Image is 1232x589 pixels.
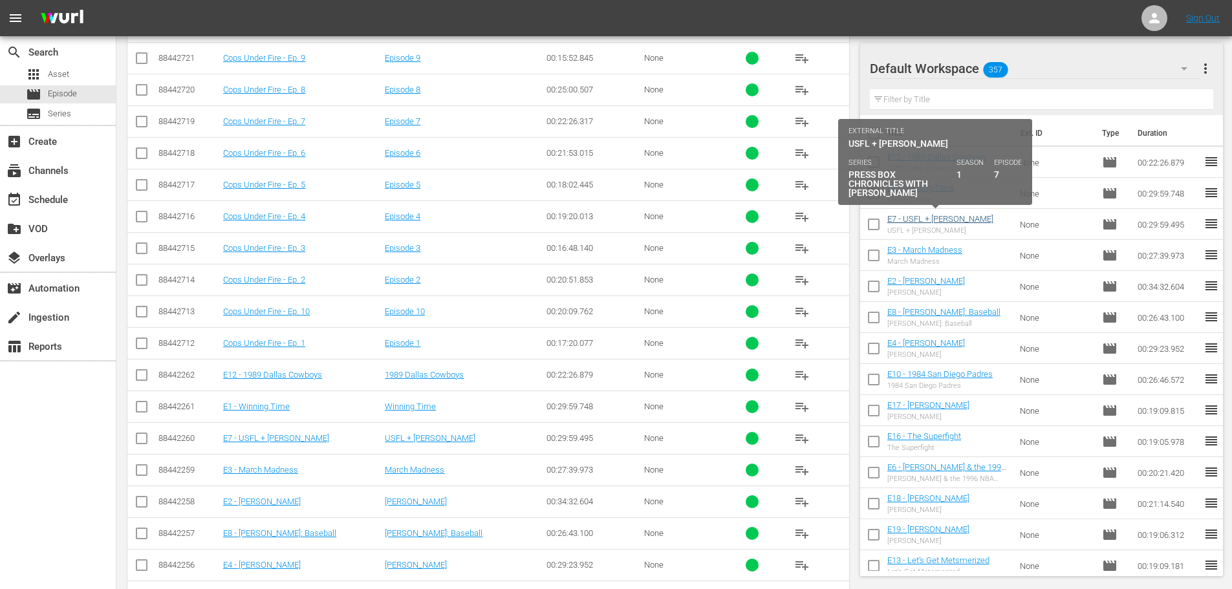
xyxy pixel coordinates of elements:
[794,526,810,541] span: playlist_add
[794,272,810,288] span: playlist_add
[546,275,640,284] div: 00:20:51.853
[794,82,810,98] span: playlist_add
[158,275,219,284] div: 88442714
[1015,364,1097,395] td: None
[158,370,219,380] div: 88442262
[48,107,71,120] span: Series
[786,296,817,327] button: playlist_add
[794,145,810,161] span: playlist_add
[385,306,425,316] a: Episode 10
[786,486,817,517] button: playlist_add
[385,85,420,94] a: Episode 8
[1204,278,1219,294] span: reorder
[887,537,969,545] div: [PERSON_NAME]
[26,106,41,122] span: Series
[1204,309,1219,325] span: reorder
[223,402,290,411] a: E1 - Winning Time
[887,338,965,348] a: E4 - [PERSON_NAME]
[786,233,817,264] button: playlist_add
[223,180,305,189] a: Cops Under Fire - Ep. 5
[1204,216,1219,231] span: reorder
[887,350,965,359] div: [PERSON_NAME]
[794,177,810,193] span: playlist_add
[887,276,965,286] a: E2 - [PERSON_NAME]
[6,310,22,325] span: Ingestion
[158,433,219,443] div: 88442260
[887,444,961,452] div: The Superfight
[385,180,420,189] a: Episode 5
[1015,457,1097,488] td: None
[546,180,640,189] div: 00:18:02.445
[546,402,640,411] div: 00:29:59.748
[887,164,986,173] div: 1989 Dallas Cowboys
[786,359,817,391] button: playlist_add
[158,243,219,253] div: 88442715
[794,209,810,224] span: playlist_add
[1132,550,1204,581] td: 00:19:09.181
[1015,178,1097,209] td: None
[1132,519,1204,550] td: 00:19:06.312
[887,319,1000,328] div: [PERSON_NAME]: Baseball
[6,163,22,178] span: Channels
[158,465,219,475] div: 88442259
[794,367,810,383] span: playlist_add
[644,433,718,443] div: None
[1204,340,1219,356] span: reorder
[887,381,993,390] div: 1984 San Diego Padres
[644,243,718,253] div: None
[1102,403,1118,418] span: Episode
[385,560,447,570] a: [PERSON_NAME]
[1132,488,1204,519] td: 00:21:14.540
[1094,115,1130,151] th: Type
[158,116,219,126] div: 88442719
[385,211,420,221] a: Episode 4
[1132,147,1204,178] td: 00:22:26.879
[546,243,640,253] div: 00:16:48.140
[786,201,817,232] button: playlist_add
[385,116,420,126] a: Episode 7
[887,369,993,379] a: E10 - 1984 San Diego Padres
[887,214,993,224] a: E7 - USFL + [PERSON_NAME]
[887,288,965,297] div: [PERSON_NAME]
[158,528,219,538] div: 88442257
[1102,248,1118,263] span: Episode
[1102,186,1118,201] span: Episode
[223,338,305,348] a: Cops Under Fire - Ep. 1
[385,497,447,506] a: [PERSON_NAME]
[8,10,23,26] span: menu
[546,148,640,158] div: 00:21:53.015
[794,557,810,573] span: playlist_add
[887,115,1013,151] th: Title
[6,281,22,296] span: Automation
[786,391,817,422] button: playlist_add
[1204,185,1219,200] span: reorder
[1132,178,1204,209] td: 00:29:59.748
[887,195,954,204] div: Winning Time
[887,568,989,576] div: Let’s Get Metsmerized
[794,114,810,129] span: playlist_add
[794,50,810,66] span: playlist_add
[223,275,305,284] a: Cops Under Fire - Ep. 2
[223,306,310,316] a: Cops Under Fire - Ep. 10
[786,138,817,169] button: playlist_add
[158,338,219,348] div: 88442712
[223,433,329,443] a: E7 - USFL + [PERSON_NAME]
[887,462,1006,482] a: E6 - [PERSON_NAME] & the 1996 NBA Draft
[546,306,640,316] div: 00:20:09.762
[1204,154,1219,169] span: reorder
[1204,557,1219,573] span: reorder
[1015,302,1097,333] td: None
[887,257,962,266] div: March Madness
[644,338,718,348] div: None
[644,85,718,94] div: None
[158,306,219,316] div: 88442713
[887,524,969,534] a: E19 - [PERSON_NAME]
[223,211,305,221] a: Cops Under Fire - Ep. 4
[546,497,640,506] div: 00:34:32.604
[794,494,810,509] span: playlist_add
[1204,526,1219,542] span: reorder
[887,307,1000,317] a: E8 - [PERSON_NAME]: Baseball
[1102,341,1118,356] span: Episode
[786,455,817,486] button: playlist_add
[1015,426,1097,457] td: None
